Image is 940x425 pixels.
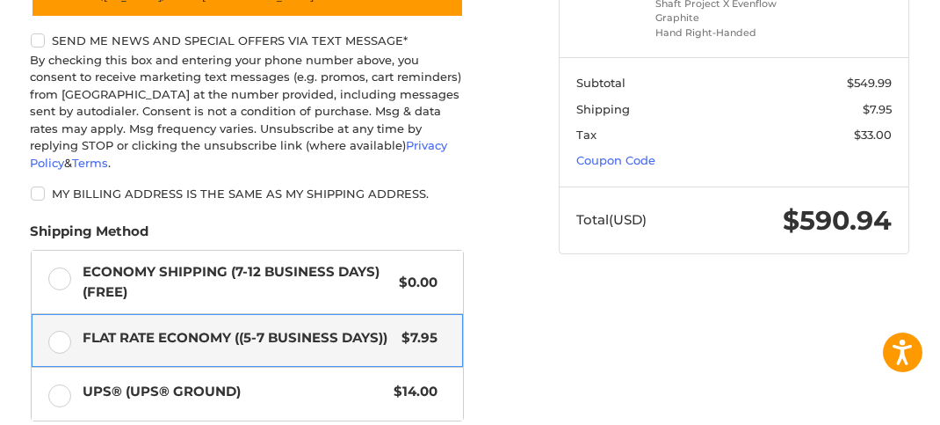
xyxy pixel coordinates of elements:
[854,128,892,142] span: $33.00
[393,328,437,348] span: $7.95
[83,328,393,348] span: Flat Rate Economy ((5-7 Business Days))
[73,156,109,170] a: Terms
[576,76,625,90] span: Subtotal
[31,187,464,201] label: My billing address is the same as my shipping address.
[576,128,597,142] span: Tax
[847,76,892,90] span: $549.99
[795,377,940,425] iframe: Google Customer Reviews
[576,102,630,116] span: Shipping
[576,153,655,167] a: Coupon Code
[390,273,437,293] span: $0.00
[655,26,808,40] li: Hand Right-Handed
[31,52,464,172] div: By checking this box and entering your phone number above, you consent to receive marketing text ...
[783,204,892,237] span: $590.94
[31,33,464,48] label: Send me news and special offers via text message*
[83,262,390,302] span: Economy Shipping (7-12 Business Days) (Free)
[83,382,385,402] span: UPS® (UPS® Ground)
[576,211,647,228] span: Total (USD)
[31,138,448,170] a: Privacy Policy
[31,222,149,250] legend: Shipping Method
[385,382,437,402] span: $14.00
[863,102,892,116] span: $7.95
